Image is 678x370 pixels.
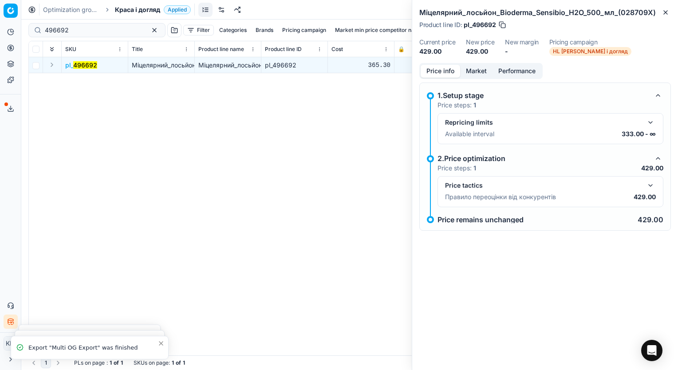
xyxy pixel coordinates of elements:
strong: 1 [172,359,174,366]
nav: pagination [28,358,63,368]
strong: 1 [473,164,476,172]
mark: 496692 [73,61,97,69]
span: Краса і доглядApplied [115,5,191,14]
strong: 1 [121,359,123,366]
div: Open Intercom Messenger [641,340,662,361]
a: Optimization groups [43,5,100,14]
p: 429.00 [634,193,656,201]
p: 429.00 [641,164,663,173]
h2: Міцелярний_лосьйон_Bioderma_Sensibio_Н2О_500_мл_(028709X) [419,7,671,18]
button: Price info [421,65,460,78]
dd: - [505,47,539,56]
span: SKUs on page : [134,359,170,366]
span: pl_ [65,61,97,70]
dt: New margin [505,39,539,45]
p: 429.00 [638,216,663,223]
div: 365.30 [331,61,390,70]
div: Repricing limits [445,118,642,127]
span: Applied [164,5,191,14]
span: Title [132,46,143,53]
div: Export "Multi OG Export" was finished [28,343,158,352]
strong: 1 [110,359,112,366]
span: HL [PERSON_NAME] і догляд [549,47,631,56]
button: Brands [252,25,277,35]
div: 1.Setup stage [438,90,649,101]
button: Go to previous page [28,358,39,368]
span: КM [4,337,17,350]
strong: 1 [183,359,185,366]
dd: 429.00 [419,47,455,56]
button: Close toast [156,338,166,349]
div: 2.Price optimization [438,153,649,164]
button: КM [4,336,18,350]
button: pl_496692 [65,61,97,70]
p: Available interval [445,130,494,138]
button: Expand [47,59,57,70]
dt: New price [466,39,494,45]
div: : [74,359,123,366]
span: Product line ID : [419,22,462,28]
div: Price tactics [445,181,642,190]
input: Search by SKU or title [45,26,142,35]
button: 1 [41,358,51,368]
dd: 429.00 [466,47,494,56]
button: Performance [493,65,541,78]
span: 🔒 [398,46,405,53]
button: Pricing campaign [279,25,330,35]
p: Price remains unchanged [438,216,524,223]
p: Правило переоцінки від конкурентів [445,193,556,201]
p: 333.00 - ∞ [622,130,656,138]
dt: Pricing campaign [549,39,631,45]
button: Categories [216,25,250,35]
button: Market [460,65,493,78]
button: Filter [183,25,214,35]
span: Product line name [198,46,244,53]
span: PLs on page [74,359,105,366]
span: Міцелярний_лосьйон_Bioderma_Sensibio_Н2О_500_мл_(028709X) [132,61,328,69]
span: Краса і догляд [115,5,160,14]
nav: breadcrumb [43,5,191,14]
strong: of [114,359,119,366]
button: Go to next page [53,358,63,368]
div: Міцелярний_лосьйон_Bioderma_Sensibio_Н2О_500_мл_(028709X) [198,61,257,70]
span: pl_496692 [464,20,496,29]
p: Price steps: [438,164,476,173]
span: Product line ID [265,46,302,53]
strong: of [176,359,181,366]
span: SKU [65,46,76,53]
button: Market min price competitor name [331,25,426,35]
p: Price steps: [438,101,476,110]
strong: 1 [473,101,476,109]
dt: Current price [419,39,455,45]
span: Cost [331,46,343,53]
div: pl_496692 [265,61,324,70]
button: Expand all [47,44,57,55]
